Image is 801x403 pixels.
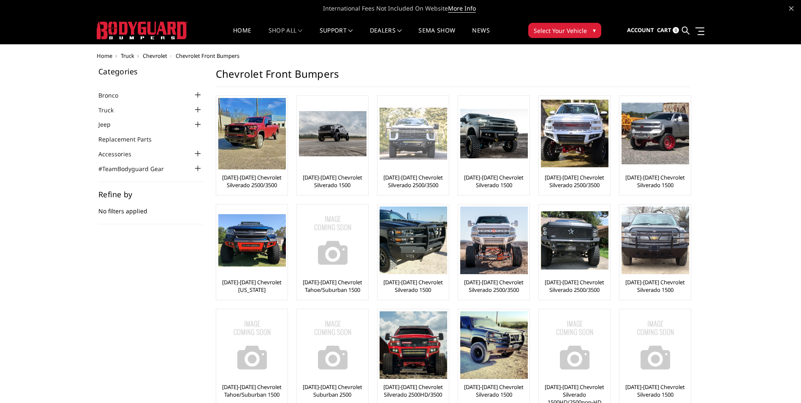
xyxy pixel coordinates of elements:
[98,164,174,173] a: #TeamBodyguard Gear
[97,52,112,60] a: Home
[121,52,134,60] a: Truck
[534,26,587,35] span: Select Your Vehicle
[627,26,654,34] span: Account
[460,383,527,398] a: [DATE]-[DATE] Chevrolet Silverado 1500
[320,27,353,44] a: Support
[380,278,447,294] a: [DATE]-[DATE] Chevrolet Silverado 1500
[98,191,203,224] div: No filters applied
[98,68,203,75] h5: Categories
[418,27,455,44] a: SEMA Show
[460,174,527,189] a: [DATE]-[DATE] Chevrolet Silverado 1500
[269,27,303,44] a: shop all
[627,19,654,42] a: Account
[448,4,476,13] a: More Info
[622,383,689,398] a: [DATE]-[DATE] Chevrolet Silverado 1500
[541,311,608,379] img: No Image
[657,19,679,42] a: Cart 0
[218,174,285,189] a: [DATE]-[DATE] Chevrolet Silverado 2500/3500
[299,207,366,274] a: No Image
[622,278,689,294] a: [DATE]-[DATE] Chevrolet Silverado 1500
[622,311,689,379] img: No Image
[593,26,596,35] span: ▾
[216,68,690,87] h1: Chevrolet Front Bumpers
[759,362,801,403] iframe: Chat Widget
[176,52,239,60] span: Chevrolet Front Bumpers
[218,383,285,398] a: [DATE]-[DATE] Chevrolet Tahoe/Suburban 1500
[460,278,527,294] a: [DATE]-[DATE] Chevrolet Silverado 2500/3500
[98,191,203,198] h5: Refine by
[657,26,671,34] span: Cart
[299,278,366,294] a: [DATE]-[DATE] Chevrolet Tahoe/Suburban 1500
[98,120,121,129] a: Jeep
[299,311,367,379] img: No Image
[673,27,679,33] span: 0
[380,383,447,398] a: [DATE]-[DATE] Chevrolet Silverado 2500HD/3500
[218,278,285,294] a: [DATE]-[DATE] Chevrolet [US_STATE]
[541,278,608,294] a: [DATE]-[DATE] Chevrolet Silverado 2500/3500
[541,174,608,189] a: [DATE]-[DATE] Chevrolet Silverado 2500/3500
[98,150,142,158] a: Accessories
[622,311,689,379] a: No Image
[299,311,366,379] a: No Image
[299,207,367,274] img: No Image
[299,383,366,398] a: [DATE]-[DATE] Chevrolet Suburban 2500
[472,27,489,44] a: News
[98,135,162,144] a: Replacement Parts
[98,106,124,114] a: Truck
[541,311,608,379] a: No Image
[98,91,129,100] a: Bronco
[370,27,402,44] a: Dealers
[97,22,187,39] img: BODYGUARD BUMPERS
[143,52,167,60] a: Chevrolet
[233,27,251,44] a: Home
[622,174,689,189] a: [DATE]-[DATE] Chevrolet Silverado 1500
[380,174,447,189] a: [DATE]-[DATE] Chevrolet Silverado 2500/3500
[528,23,601,38] button: Select Your Vehicle
[299,174,366,189] a: [DATE]-[DATE] Chevrolet Silverado 1500
[218,311,286,379] img: No Image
